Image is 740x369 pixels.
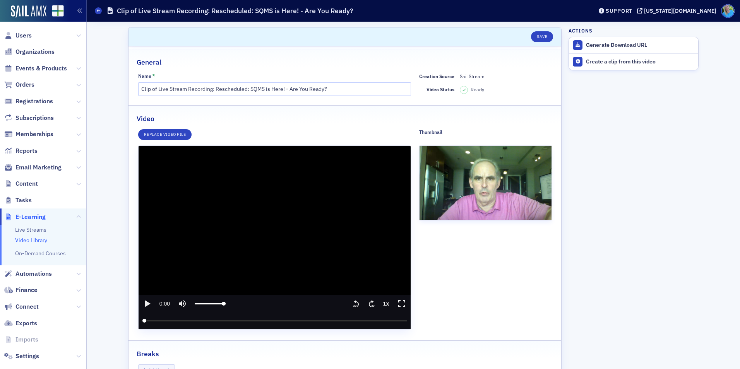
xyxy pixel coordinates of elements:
[644,7,716,14] div: [US_STATE][DOMAIN_NAME]
[4,64,67,73] a: Events & Products
[569,27,593,34] h4: Actions
[427,86,454,92] span: Video status
[139,312,411,329] media-time-range: Progress
[4,114,54,122] a: Subscriptions
[569,53,698,70] button: Create a clip from this video
[379,295,393,312] media-playback-rate-button: current playback rate 1
[4,196,32,205] a: Tasks
[4,213,46,221] a: E-Learning
[15,226,46,233] a: Live Streams
[137,114,154,124] h2: Video
[117,6,353,15] h1: Clip of Live Stream Recording: Rescheduled: SQMS is Here! - Are You Ready?
[393,295,411,312] media-fullscreen-button: enter fullscreen mode
[15,270,52,278] span: Automations
[138,73,151,79] div: Name
[4,270,52,278] a: Automations
[348,295,364,312] media-seek-backward-button: seek back 30 seconds
[15,250,66,257] a: On-Demand Courses
[15,31,32,40] span: Users
[4,179,38,188] a: Content
[15,302,39,311] span: Connect
[15,319,37,328] span: Exports
[4,80,34,89] a: Orders
[569,37,698,53] button: Generate Download URL
[15,130,53,138] span: Memberships
[721,4,735,18] span: Profile
[15,163,62,172] span: Email Marketing
[586,58,694,65] div: Create a clip from this video
[137,349,159,359] h2: Breaks
[460,83,552,97] dd: Ready
[15,64,67,73] span: Events & Products
[4,97,53,106] a: Registrations
[364,295,379,312] media-seek-forward-button: seek forward 30 seconds
[531,31,553,42] button: Save
[4,48,55,56] a: Organizations
[4,335,38,344] a: Imports
[4,147,38,155] a: Reports
[15,147,38,155] span: Reports
[15,352,39,360] span: Settings
[4,286,38,294] a: Finance
[460,73,485,79] span: Sail Stream
[4,31,32,40] a: Users
[637,8,719,14] button: [US_STATE][DOMAIN_NAME]
[138,129,192,140] button: Replace video file
[4,130,53,138] a: Memberships
[191,295,230,312] media-volume-range: Volume
[15,237,47,244] a: Video Library
[137,57,161,67] h2: General
[15,335,38,344] span: Imports
[152,73,155,80] abbr: This field is required
[4,163,62,172] a: Email Marketing
[139,295,156,312] media-play-button: play
[174,295,191,312] media-mute-button: mute
[419,129,442,135] div: Thumbnail
[15,114,54,122] span: Subscriptions
[139,146,411,329] media-controller: video player
[11,5,46,18] img: SailAMX
[15,196,32,205] span: Tasks
[15,179,38,188] span: Content
[15,97,53,106] span: Registrations
[15,213,46,221] span: E-Learning
[4,319,37,328] a: Exports
[156,295,174,312] media-current-time-display: Time
[586,42,694,49] div: Generate Download URL
[15,48,55,56] span: Organizations
[15,286,38,294] span: Finance
[419,73,454,79] span: Creation Source
[4,352,39,360] a: Settings
[52,5,64,17] img: SailAMX
[4,302,39,311] a: Connect
[46,5,64,18] a: View Homepage
[15,80,34,89] span: Orders
[606,7,632,14] div: Support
